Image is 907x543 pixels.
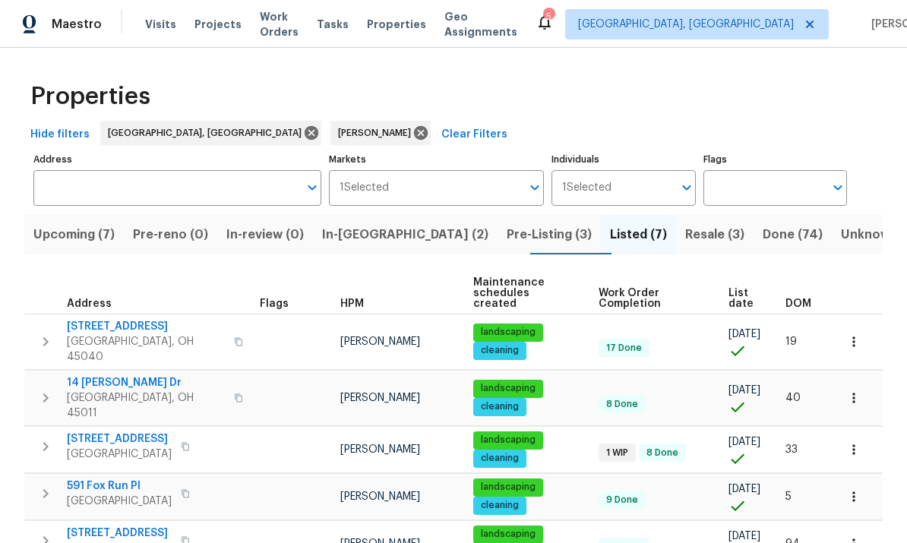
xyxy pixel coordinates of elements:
div: 5 [543,9,554,24]
div: [PERSON_NAME] [330,121,431,145]
span: Done (74) [763,224,823,245]
span: [DATE] [728,385,760,396]
span: [DATE] [728,531,760,541]
span: HPM [340,298,364,309]
span: Hide filters [30,125,90,144]
button: Hide filters [24,121,96,149]
span: Maestro [52,17,102,32]
label: Markets [329,155,545,164]
span: Properties [367,17,426,32]
span: [PERSON_NAME] [340,444,420,455]
span: Clear Filters [441,125,507,144]
span: cleaning [475,499,525,512]
span: [DATE] [728,484,760,494]
span: Work Orders [260,9,299,39]
span: Upcoming (7) [33,224,115,245]
span: 17 Done [600,342,648,355]
span: Pre-reno (0) [133,224,208,245]
div: [GEOGRAPHIC_DATA], [GEOGRAPHIC_DATA] [100,121,321,145]
span: In-review (0) [226,224,304,245]
span: [PERSON_NAME] [338,125,417,140]
span: 1 Selected [562,182,612,194]
span: [STREET_ADDRESS] [67,431,172,447]
span: [GEOGRAPHIC_DATA], [GEOGRAPHIC_DATA] [108,125,308,140]
span: 33 [785,444,798,455]
span: 14 [PERSON_NAME] Dr [67,375,225,390]
span: [GEOGRAPHIC_DATA], [GEOGRAPHIC_DATA] [578,17,794,32]
span: 40 [785,393,801,403]
span: Pre-Listing (3) [507,224,592,245]
button: Open [302,177,323,198]
span: Properties [30,89,150,104]
span: landscaping [475,382,542,395]
span: 5 [785,491,792,502]
span: [STREET_ADDRESS] [67,319,225,334]
button: Open [524,177,545,198]
span: Address [67,298,112,309]
label: Individuals [551,155,695,164]
span: [PERSON_NAME] [340,491,420,502]
span: cleaning [475,452,525,465]
button: Clear Filters [435,121,514,149]
span: 19 [785,336,797,347]
span: Visits [145,17,176,32]
span: Flags [260,298,289,309]
span: 1 WIP [600,447,634,459]
span: Resale (3) [685,224,744,245]
span: [GEOGRAPHIC_DATA] [67,494,172,509]
span: [GEOGRAPHIC_DATA] [67,447,172,462]
button: Open [676,177,697,198]
span: landscaping [475,434,542,447]
span: Projects [194,17,242,32]
label: Address [33,155,321,164]
span: Geo Assignments [444,9,517,39]
span: [PERSON_NAME] [340,393,420,403]
span: [GEOGRAPHIC_DATA], OH 45011 [67,390,225,421]
span: landscaping [475,481,542,494]
span: landscaping [475,528,542,541]
label: Flags [703,155,847,164]
span: Maintenance schedules created [473,277,573,309]
span: [PERSON_NAME] [340,336,420,347]
span: Listed (7) [610,224,667,245]
span: 8 Done [600,398,644,411]
span: cleaning [475,400,525,413]
span: landscaping [475,326,542,339]
span: [STREET_ADDRESS] [67,526,172,541]
span: [GEOGRAPHIC_DATA], OH 45040 [67,334,225,365]
button: Open [827,177,849,198]
span: [DATE] [728,329,760,339]
span: [DATE] [728,437,760,447]
span: 8 Done [640,447,684,459]
span: cleaning [475,344,525,357]
span: 9 Done [600,494,644,507]
span: 1 Selected [340,182,389,194]
span: Work Order Completion [599,288,703,309]
span: List date [728,288,760,309]
span: 591 Fox Run Pl [67,478,172,494]
span: In-[GEOGRAPHIC_DATA] (2) [322,224,488,245]
span: Tasks [317,19,349,30]
span: DOM [785,298,811,309]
